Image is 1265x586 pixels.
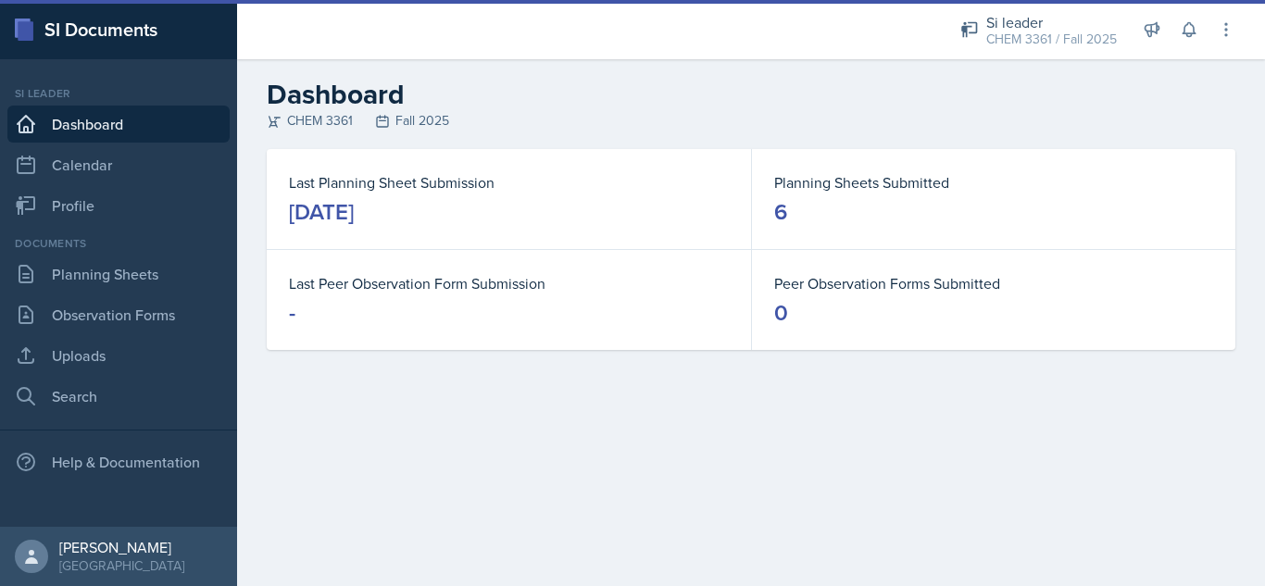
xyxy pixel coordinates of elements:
div: Si leader [7,85,230,102]
div: 6 [774,197,787,227]
div: [DATE] [289,197,354,227]
div: Help & Documentation [7,443,230,480]
dt: Last Planning Sheet Submission [289,171,729,193]
dt: Peer Observation Forms Submitted [774,272,1213,294]
dt: Last Peer Observation Form Submission [289,272,729,294]
div: Documents [7,235,230,252]
a: Planning Sheets [7,256,230,293]
a: Calendar [7,146,230,183]
h2: Dashboard [267,78,1235,111]
a: Observation Forms [7,296,230,333]
div: [PERSON_NAME] [59,538,184,556]
a: Uploads [7,337,230,374]
div: [GEOGRAPHIC_DATA] [59,556,184,575]
div: Si leader [986,11,1117,33]
a: Profile [7,187,230,224]
dt: Planning Sheets Submitted [774,171,1213,193]
div: 0 [774,298,788,328]
a: Search [7,378,230,415]
div: CHEM 3361 / Fall 2025 [986,30,1117,49]
div: CHEM 3361 Fall 2025 [267,111,1235,131]
a: Dashboard [7,106,230,143]
div: - [289,298,295,328]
